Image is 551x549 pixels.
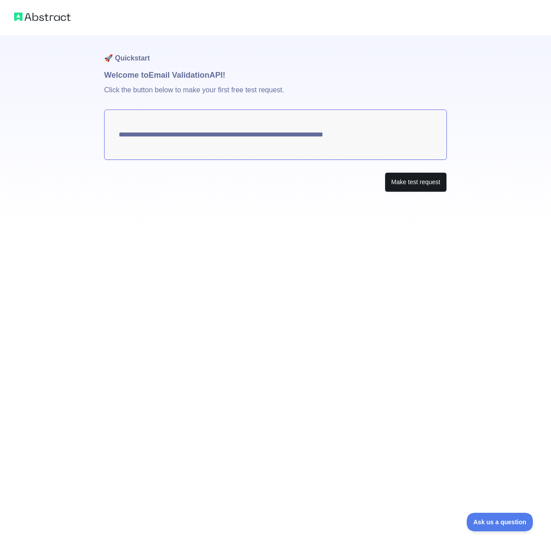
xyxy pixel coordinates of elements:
[104,81,447,110] p: Click the button below to make your first free test request.
[14,11,71,23] img: Abstract logo
[467,513,533,531] iframe: Toggle Customer Support
[385,172,447,192] button: Make test request
[104,35,447,69] h1: 🚀 Quickstart
[104,69,447,81] h1: Welcome to Email Validation API!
